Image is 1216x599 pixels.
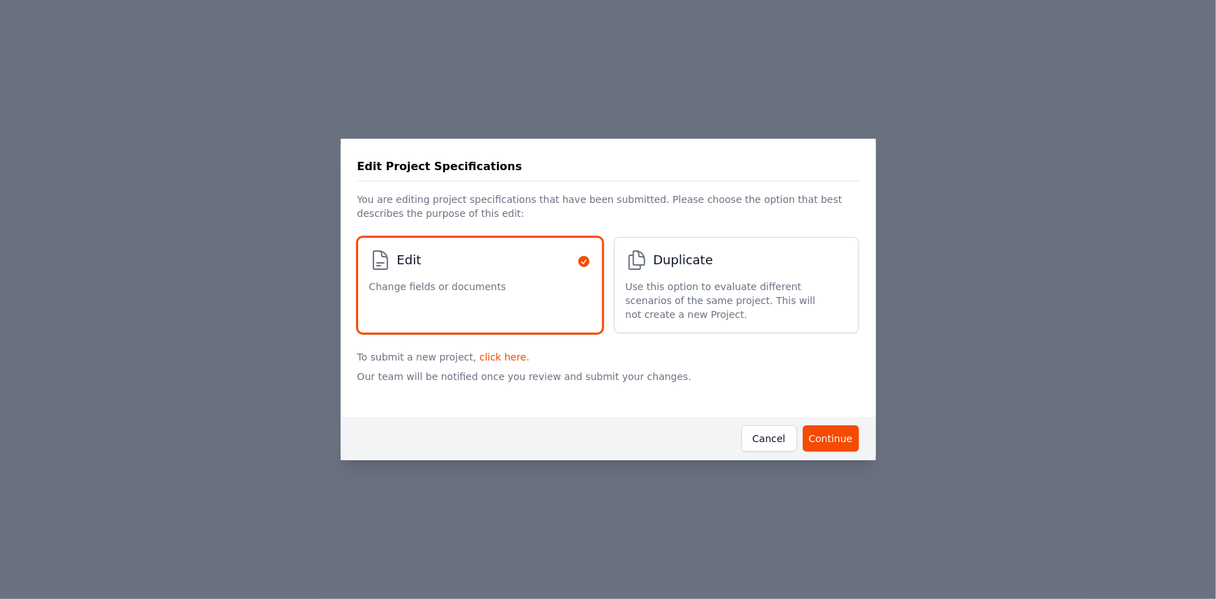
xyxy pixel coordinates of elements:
h3: Edit Project Specifications [357,158,523,175]
a: click here [479,351,526,363]
span: Use this option to evaluate different scenarios of the same project. This will not create a new P... [626,280,833,321]
p: You are editing project specifications that have been submitted. Please choose the option that be... [357,181,859,226]
span: Edit [397,250,422,270]
p: To submit a new project, . [357,344,859,364]
p: Our team will be notified once you review and submit your changes. [357,364,859,406]
span: Change fields or documents [369,280,507,294]
button: Cancel [741,425,797,452]
span: Duplicate [654,250,714,270]
button: Continue [803,425,859,452]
